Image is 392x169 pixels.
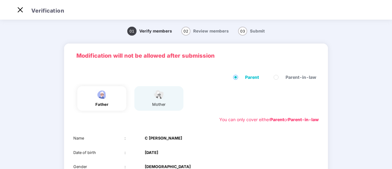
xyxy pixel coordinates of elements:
img: svg+xml;base64,PHN2ZyBpZD0iRmF0aGVyX2ljb24iIHhtbG5zPSJodHRwOi8vd3d3LnczLm9yZy8yMDAwL3N2ZyIgeG1sbn... [94,89,110,100]
div: mother [151,102,167,108]
div: father [94,102,110,108]
p: Modification will not be allowed after submission [76,51,316,60]
span: Review members [193,29,229,33]
b: Parent [270,117,284,122]
div: : [125,135,145,141]
b: C [PERSON_NAME] [145,135,182,141]
span: Parent-in-law [283,74,319,81]
b: [DATE] [145,150,158,156]
span: 02 [181,27,190,36]
div: Name [73,135,125,141]
span: Verify members [139,29,172,33]
span: Submit [250,29,265,33]
img: svg+xml;base64,PHN2ZyB4bWxucz0iaHR0cDovL3d3dy53My5vcmcvMjAwMC9zdmciIHdpZHRoPSI1NCIgaGVpZ2h0PSIzOC... [151,89,167,100]
div: : [125,150,145,156]
span: 01 [127,27,136,36]
span: 03 [238,27,247,36]
span: Parent [243,74,261,81]
b: Parent-in-law [288,117,319,122]
div: Date of birth [73,150,125,156]
div: You can only cover either or [219,116,319,123]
